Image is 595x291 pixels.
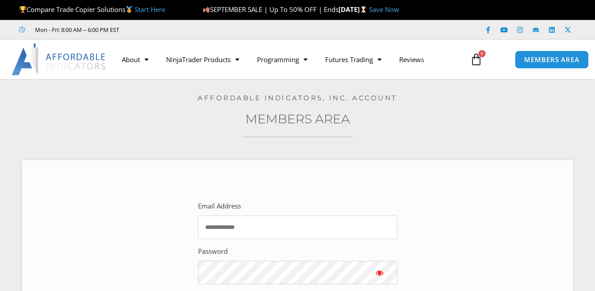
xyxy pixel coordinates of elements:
[203,6,210,13] img: 🍂
[360,6,367,13] img: ⌛
[157,49,248,70] a: NinjaTrader Products
[362,261,397,284] button: Show password
[478,50,486,57] span: 0
[316,49,390,70] a: Futures Trading
[198,200,241,212] label: Email Address
[113,49,157,70] a: About
[33,24,119,35] span: Mon - Fri: 8:00 AM – 6:00 PM EST
[19,5,165,14] span: Compare Trade Copier Solutions
[369,5,399,14] a: Save Now
[135,5,165,14] a: Start Here
[198,94,397,102] a: Affordable Indicators, Inc. Account
[245,111,350,126] a: Members Area
[19,6,26,13] img: 🏆
[132,25,264,34] iframe: Customer reviews powered by Trustpilot
[515,51,589,69] a: MEMBERS AREA
[126,6,132,13] img: 🥇
[390,49,433,70] a: Reviews
[524,56,579,63] span: MEMBERS AREA
[12,43,107,75] img: LogoAI | Affordable Indicators – NinjaTrader
[457,47,496,72] a: 0
[198,245,228,258] label: Password
[202,5,338,14] span: SEPTEMBER SALE | Up To 50% OFF | Ends
[248,49,316,70] a: Programming
[338,5,369,14] strong: [DATE]
[113,49,464,70] nav: Menu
